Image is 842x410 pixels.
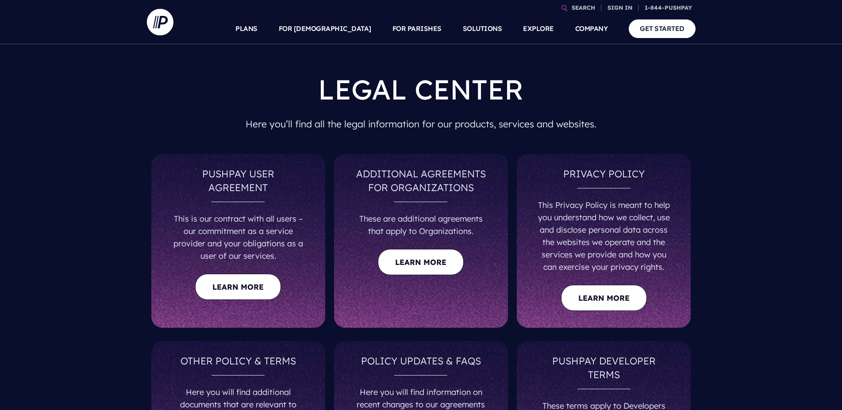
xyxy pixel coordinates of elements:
[235,13,258,44] a: PLANS
[200,66,642,112] h1: LEGAL CENTER
[537,354,670,389] h4: PUSHPAY DEVELOPER TERMS
[354,167,488,202] h4: ADDITIONAL AGREEMENTS FOR ORGANIZATIONS
[537,195,670,273] h5: This Privacy Policy is meant to help you understand how we collect, use and disclose personal dat...
[354,354,488,375] h4: POLICY UPDATES & FAQS
[537,167,670,188] h4: PRIVACY POLICY
[561,285,647,311] a: Learn more
[392,13,442,44] a: FOR PARISHES
[354,209,488,238] h5: These are additional agreements that apply to Organizations.
[463,13,502,44] a: SOLUTIONS
[172,354,305,375] h4: OTHER POLICY & TERMS
[523,13,554,44] a: EXPLORE
[378,249,464,275] a: Learn more
[195,274,281,300] a: Learn more
[279,13,371,44] a: FOR [DEMOGRAPHIC_DATA]
[172,167,305,202] h4: PUSHPAY USER AGREEMENT
[629,19,696,38] a: GET STARTED
[200,112,642,136] h5: Here you’ll find all the legal information for our products, services and websites.
[575,13,608,44] a: COMPANY
[172,209,305,262] h5: This is our contract with all users – our commitment as a service provider and your obligations a...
